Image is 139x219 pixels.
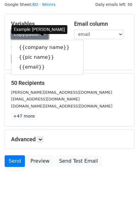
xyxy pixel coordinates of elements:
h5: Advanced [11,136,128,143]
a: Daily emails left: 50 [93,2,134,7]
small: [PERSON_NAME][EMAIL_ADDRESS][DOMAIN_NAME] [11,90,112,95]
iframe: Chat Widget [108,190,139,219]
a: Copy/paste... [11,30,49,39]
small: Google Sheet: [5,2,55,7]
h5: 50 Recipients [11,80,128,86]
a: {{company name}} [11,43,83,52]
h5: Email column [74,21,128,27]
a: +47 more [11,112,37,120]
a: {{pic name}} [11,52,83,62]
a: Send Test Email [55,155,102,167]
a: Preview [26,155,54,167]
a: {{email}} [11,62,83,72]
a: BD - Winnrs [32,2,55,7]
a: Send [5,155,25,167]
h5: Variables [11,21,65,27]
small: [EMAIL_ADDRESS][DOMAIN_NAME] [11,97,80,101]
small: [DOMAIN_NAME][EMAIL_ADDRESS][DOMAIN_NAME] [11,104,112,108]
span: Daily emails left: 50 [93,1,134,8]
div: Example: [PERSON_NAME] [11,25,67,34]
